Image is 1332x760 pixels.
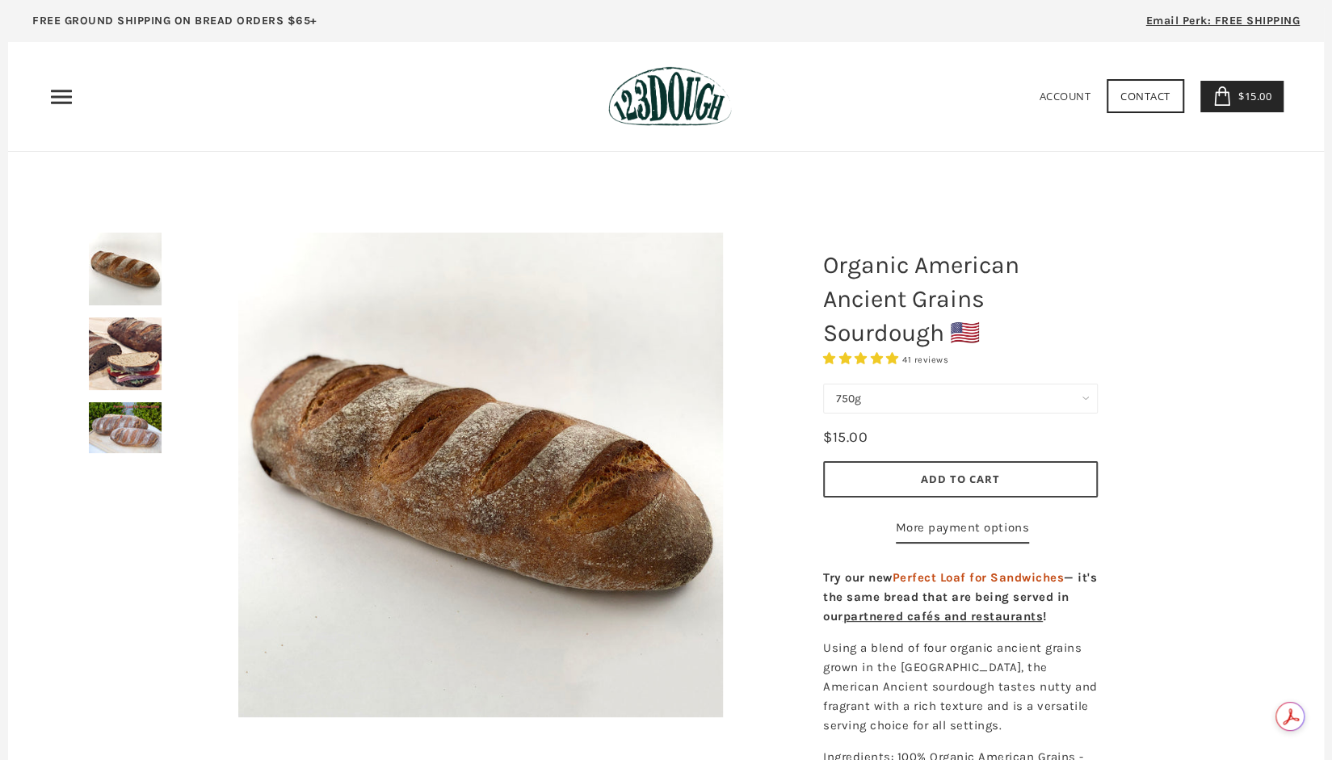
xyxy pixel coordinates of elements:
[823,426,868,449] div: $15.00
[823,570,1097,624] strong: Try our new — it's the same bread that are being served in our !
[32,12,317,30] p: FREE GROUND SHIPPING ON BREAD ORDERS $65+
[202,233,758,717] a: Organic American Ancient Grains Sourdough 🇺🇸
[1146,14,1300,27] span: Email Perk: FREE SHIPPING
[608,66,732,127] img: 123Dough Bakery
[902,355,948,365] span: 41 reviews
[8,8,342,42] a: FREE GROUND SHIPPING ON BREAD ORDERS $65+
[89,317,162,390] img: Organic American Ancient Grains Sourdough 🇺🇸
[1040,89,1091,103] a: Account
[89,402,162,453] img: Organic American Ancient Grains Sourdough 🇺🇸
[811,240,1110,358] h1: Organic American Ancient Grains Sourdough 🇺🇸
[238,233,723,717] img: Organic American Ancient Grains Sourdough 🇺🇸
[89,233,162,305] img: Organic American Ancient Grains Sourdough 🇺🇸
[893,570,1065,585] span: Perfect Loaf for Sandwiches
[921,472,1000,486] span: Add to Cart
[1200,81,1284,112] a: $15.00
[1122,8,1325,42] a: Email Perk: FREE SHIPPING
[1107,79,1184,113] a: Contact
[1234,89,1271,103] span: $15.00
[823,461,1098,498] button: Add to Cart
[823,640,1098,733] span: Using a blend of four organic ancient grains grown in the [GEOGRAPHIC_DATA], the American Ancient...
[896,518,1029,544] a: More payment options
[823,351,902,366] span: 4.93 stars
[843,609,1044,624] a: partnered cafés and restaurants
[48,84,74,110] nav: Primary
